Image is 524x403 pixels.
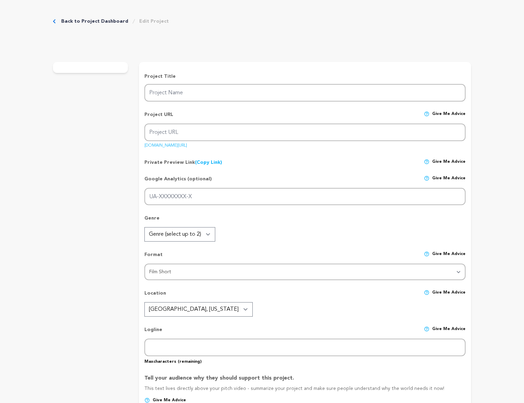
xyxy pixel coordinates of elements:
p: Google Analytics (optional) [144,176,212,188]
p: Project URL [144,111,173,124]
span: Give me advice [432,176,466,188]
img: help-circle.svg [424,251,429,257]
img: help-circle.svg [424,159,429,165]
a: Back to Project Dashboard [61,18,128,25]
p: Format [144,251,163,264]
p: Project Title [144,73,466,80]
img: help-circle.svg [424,176,429,181]
span: Give me advice [432,326,466,339]
div: Breadcrumb [53,18,169,25]
span: Give me advice [432,290,466,302]
a: Edit Project [139,18,169,25]
img: help-circle.svg [424,326,429,332]
span: Give me advice [153,397,186,403]
p: Genre [144,215,466,227]
span: Give me advice [432,251,466,264]
span: Give me advice [432,159,466,166]
a: (Copy Link) [195,160,222,165]
span: Give me advice [432,111,466,124]
img: help-circle.svg [424,111,429,117]
p: Private Preview Link [144,159,222,166]
a: [DOMAIN_NAME][URL] [144,141,187,148]
input: UA-XXXXXXXX-X [144,188,466,205]
p: Tell your audience why they should support this project. [144,374,466,385]
p: This text lives directly above your pitch video - summarize your project and make sure people und... [144,385,466,397]
p: Location [144,290,166,302]
input: Project URL [144,124,466,141]
img: help-circle.svg [424,290,429,295]
p: Max characters ( remaining) [144,356,466,364]
img: help-circle.svg [144,397,150,403]
p: Logline [144,326,162,339]
input: Project Name [144,84,466,102]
